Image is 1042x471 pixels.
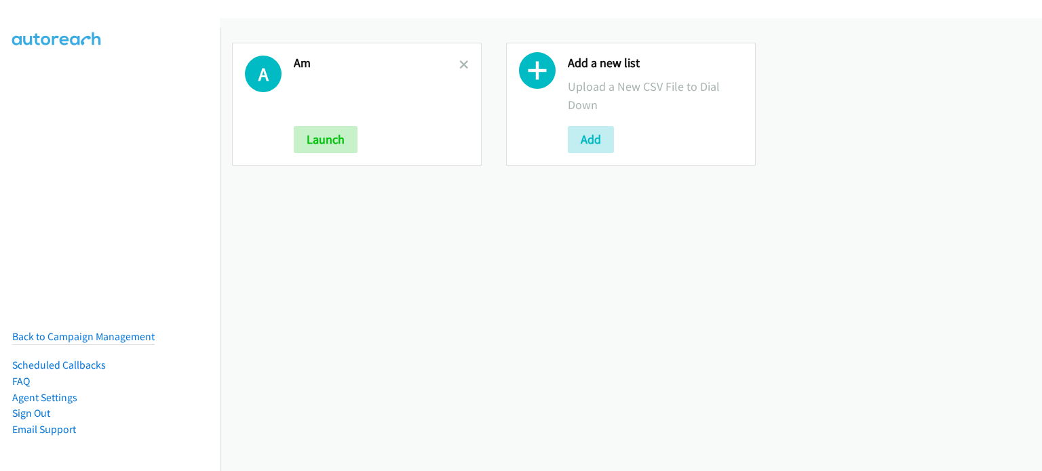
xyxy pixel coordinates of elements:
[12,330,155,343] a: Back to Campaign Management
[12,423,76,436] a: Email Support
[294,126,358,153] button: Launch
[12,391,77,404] a: Agent Settings
[568,77,743,114] p: Upload a New CSV File to Dial Down
[568,56,743,71] h2: Add a new list
[245,56,282,92] h1: A
[294,56,459,71] h2: Am
[568,126,614,153] button: Add
[12,407,50,419] a: Sign Out
[12,375,30,388] a: FAQ
[12,359,106,371] a: Scheduled Callbacks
